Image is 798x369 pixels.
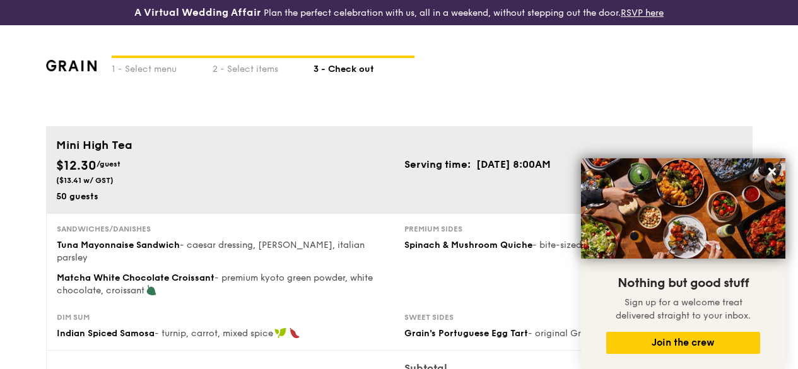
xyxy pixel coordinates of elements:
a: RSVP here [621,8,664,18]
button: Join the crew [606,332,760,354]
td: Serving time: [404,156,476,173]
img: icon-vegan.f8ff3823.svg [274,327,287,339]
span: ($13.41 w/ GST) [56,176,114,185]
div: 1 - Select menu [112,58,213,76]
img: icon-spicy.37a8142b.svg [289,327,300,339]
span: Matcha White Chocolate Croissant [57,272,214,283]
td: [DATE] 8:00AM [476,156,551,173]
span: - premium kyoto green powder, white chocolate, croissant [57,272,373,296]
div: Sandwiches/Danishes [57,224,394,234]
div: 50 guests [56,190,394,203]
img: DSC07876-Edit02-Large.jpeg [581,158,785,259]
span: Spinach & Mushroom Quiche [404,240,532,250]
span: /guest [97,160,120,168]
span: - bite-sized base, button mushroom, cheddar [532,240,724,250]
h4: A Virtual Wedding Affair [134,5,261,20]
span: - turnip, carrot, mixed spice [155,328,273,339]
span: Nothing but good stuff [618,276,749,291]
div: 3 - Check out [314,58,414,76]
div: 2 - Select items [213,58,314,76]
img: icon-vegetarian.fe4039eb.svg [146,284,157,296]
span: Sign up for a welcome treat delivered straight to your inbox. [616,297,751,321]
div: Premium sides [404,224,742,234]
div: Sweet sides [404,312,742,322]
span: - original Grain egg custard – secret recipe [528,328,715,339]
img: grain-logotype.1cdc1e11.png [46,60,97,71]
div: Plan the perfect celebration with us, all in a weekend, without stepping out the door. [133,5,665,20]
span: - caesar dressing, [PERSON_NAME], italian parsley [57,240,365,263]
span: $12.30 [56,158,97,173]
div: Dim sum [57,312,394,322]
span: Grain's Portuguese Egg Tart [404,328,528,339]
span: Indian Spiced Samosa [57,328,155,339]
button: Close [762,161,782,182]
div: Mini High Tea [56,136,742,154]
span: Tuna Mayonnaise Sandwich [57,240,180,250]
